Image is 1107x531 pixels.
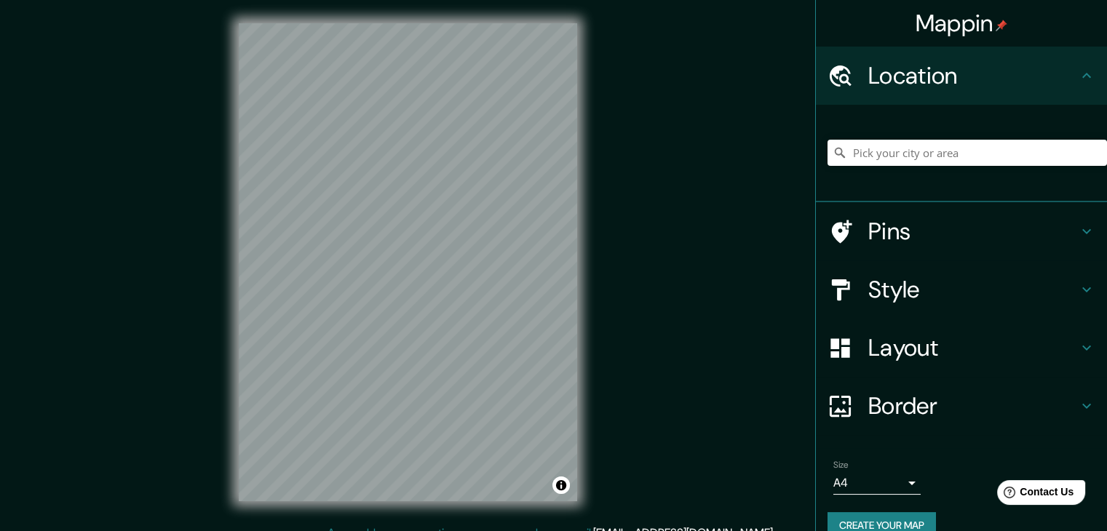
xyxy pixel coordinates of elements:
img: pin-icon.png [996,20,1007,31]
input: Pick your city or area [828,140,1107,166]
canvas: Map [239,23,577,501]
label: Size [833,459,849,471]
iframe: Help widget launcher [977,474,1091,515]
button: Toggle attribution [552,476,570,494]
div: A4 [833,471,921,495]
div: Location [816,47,1107,105]
div: Style [816,260,1107,319]
h4: Layout [868,333,1078,362]
div: Layout [816,319,1107,377]
h4: Style [868,275,1078,304]
h4: Pins [868,217,1078,246]
h4: Border [868,391,1078,420]
h4: Mappin [916,9,1008,38]
h4: Location [868,61,1078,90]
div: Pins [816,202,1107,260]
div: Border [816,377,1107,435]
